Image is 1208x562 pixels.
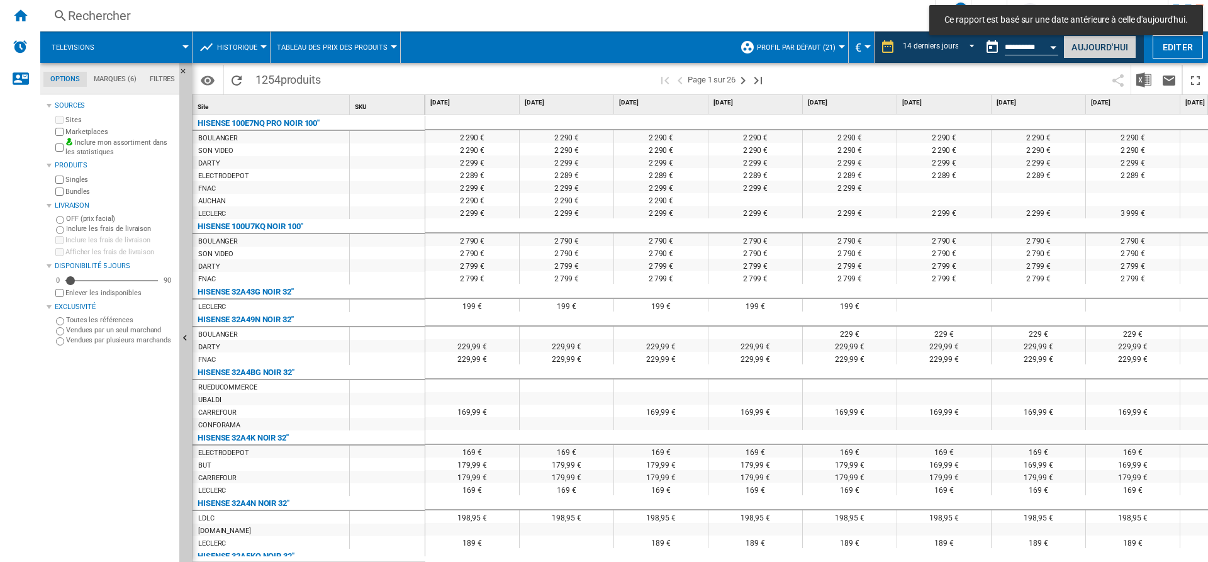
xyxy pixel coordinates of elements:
[52,31,107,63] button: Televisions
[55,201,174,211] div: Livraison
[897,339,991,352] div: 229,99 €
[55,188,64,196] input: Bundles
[520,168,613,181] div: 2 289 €
[803,246,897,259] div: 2 790 €
[65,235,174,245] label: Inclure les frais de livraison
[708,143,802,155] div: 2 290 €
[55,176,64,184] input: Singles
[1086,206,1180,218] div: 3 999 €
[160,276,174,285] div: 90
[708,352,802,364] div: 229,99 €
[65,288,174,298] label: Enlever les indisponibles
[425,155,519,168] div: 2 299 €
[425,143,519,155] div: 2 290 €
[803,483,897,495] div: 169 €
[849,31,875,63] md-menu: Currency
[179,63,194,86] button: Masquer
[803,299,897,312] div: 199 €
[47,31,186,63] div: Televisions
[198,472,237,485] div: CARREFOUR
[425,206,519,218] div: 2 299 €
[198,485,226,497] div: LECLERC
[520,259,613,271] div: 2 799 €
[55,101,174,111] div: Sources
[425,259,519,271] div: 2 799 €
[992,155,1085,168] div: 2 299 €
[198,132,238,145] div: BOULANGER
[198,447,249,459] div: ELECTRODEPOT
[430,98,517,107] span: [DATE]
[708,271,802,284] div: 2 799 €
[1086,233,1180,246] div: 2 790 €
[66,224,174,233] label: Inclure les frais de livraison
[708,130,802,143] div: 2 290 €
[897,458,991,470] div: 169,99 €
[522,95,613,111] div: [DATE]
[803,271,897,284] div: 2 799 €
[614,299,708,312] div: 199 €
[708,458,802,470] div: 179,99 €
[43,72,87,87] md-tab-item: Options
[992,405,1085,417] div: 169,99 €
[992,536,1085,548] div: 189 €
[143,72,182,87] md-tab-item: Filtres
[614,352,708,364] div: 229,99 €
[803,259,897,271] div: 2 799 €
[520,299,613,312] div: 199 €
[614,470,708,483] div: 179,99 €
[735,65,751,94] button: Page suivante
[198,394,221,407] div: UBALDI
[249,65,327,91] span: 1254
[1086,470,1180,483] div: 179,99 €
[198,145,233,157] div: SON VIDEO
[897,470,991,483] div: 179,99 €
[425,181,519,193] div: 2 299 €
[217,43,257,52] span: Historique
[198,273,216,286] div: FNAC
[55,140,64,155] input: Inclure mon assortiment dans les statistiques
[198,170,249,183] div: ELECTRODEPOT
[198,183,216,195] div: FNAC
[708,470,802,483] div: 179,99 €
[198,512,215,525] div: LDLC
[520,445,613,458] div: 169 €
[56,216,64,224] input: OFF (prix facial)
[803,510,897,523] div: 198,95 €
[897,233,991,246] div: 2 790 €
[55,116,64,124] input: Sites
[281,73,321,86] span: produits
[352,95,425,115] div: SKU Sort None
[803,339,897,352] div: 229,99 €
[195,95,349,115] div: Site Sort None
[713,98,800,107] span: [DATE]
[992,206,1085,218] div: 2 299 €
[657,65,673,94] button: Première page
[673,65,688,94] button: >Page précédente
[992,352,1085,364] div: 229,99 €
[614,193,708,206] div: 2 290 €
[355,103,367,110] span: SKU
[992,445,1085,458] div: 169 €
[897,130,991,143] div: 2 290 €
[56,226,64,234] input: Inclure les frais de livraison
[980,35,1005,60] button: md-calendar
[1088,95,1180,111] div: [DATE]
[520,352,613,364] div: 229,99 €
[520,193,613,206] div: 2 290 €
[66,335,174,345] label: Vendues par plusieurs marchands
[520,470,613,483] div: 179,99 €
[520,233,613,246] div: 2 790 €
[55,261,174,271] div: Disponibilité 5 Jours
[520,271,613,284] div: 2 799 €
[520,483,613,495] div: 169 €
[1063,35,1136,59] button: Aujourd'hui
[198,284,294,300] div: HISENSE 32A43G NOIR 32"
[425,483,519,495] div: 169 €
[1086,510,1180,523] div: 198,95 €
[425,130,519,143] div: 2 290 €
[855,31,868,63] button: €
[65,138,73,145] img: mysite-bg-18x18.png
[711,95,802,111] div: [DATE]
[1086,352,1180,364] div: 229,99 €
